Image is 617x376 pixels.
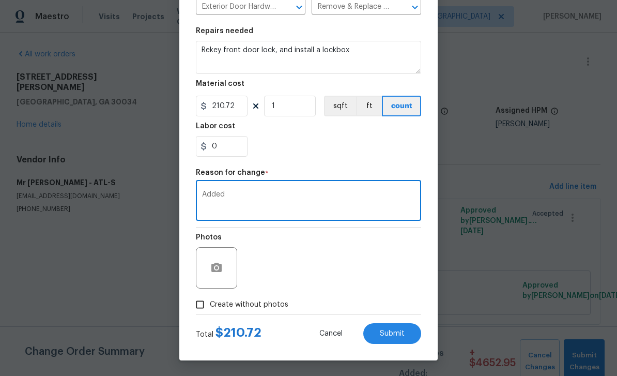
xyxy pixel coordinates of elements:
button: sqft [324,96,356,116]
button: Submit [363,323,421,344]
div: Total [196,327,261,340]
button: ft [356,96,382,116]
button: Cancel [303,323,359,344]
h5: Repairs needed [196,27,253,35]
span: Create without photos [210,299,288,310]
span: $ 210.72 [215,326,261,339]
span: Submit [380,330,405,338]
textarea: Added [202,191,415,213]
h5: Material cost [196,80,244,87]
span: Cancel [319,330,343,338]
button: count [382,96,421,116]
h5: Labor cost [196,123,235,130]
h5: Photos [196,234,222,241]
textarea: Rekey front door lock, and install a lockbox [196,41,421,74]
h5: Reason for change [196,169,265,176]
